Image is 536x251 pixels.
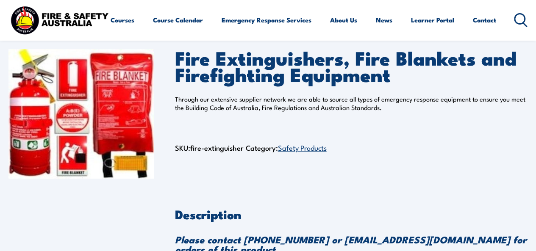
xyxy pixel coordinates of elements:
a: Courses [111,10,134,30]
a: Contact [473,10,496,30]
span: Category: [246,142,327,153]
h1: Fire Extinguishers, Fire Blankets and Firefighting Equipment [175,49,528,82]
a: Course Calendar [153,10,203,30]
span: SKU: [175,142,244,153]
a: About Us [330,10,357,30]
a: News [376,10,392,30]
img: Fire Extinguishers, Fire Blankets and Firefighting Equipment [8,49,154,179]
a: Learner Portal [411,10,454,30]
a: Emergency Response Services [222,10,311,30]
p: Through our extensive supplier network we are able to source all types of emergency response equi... [175,95,528,112]
a: Safety Products [278,142,327,152]
span: fire-extinguisher [190,142,244,153]
h2: Description [175,208,528,219]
